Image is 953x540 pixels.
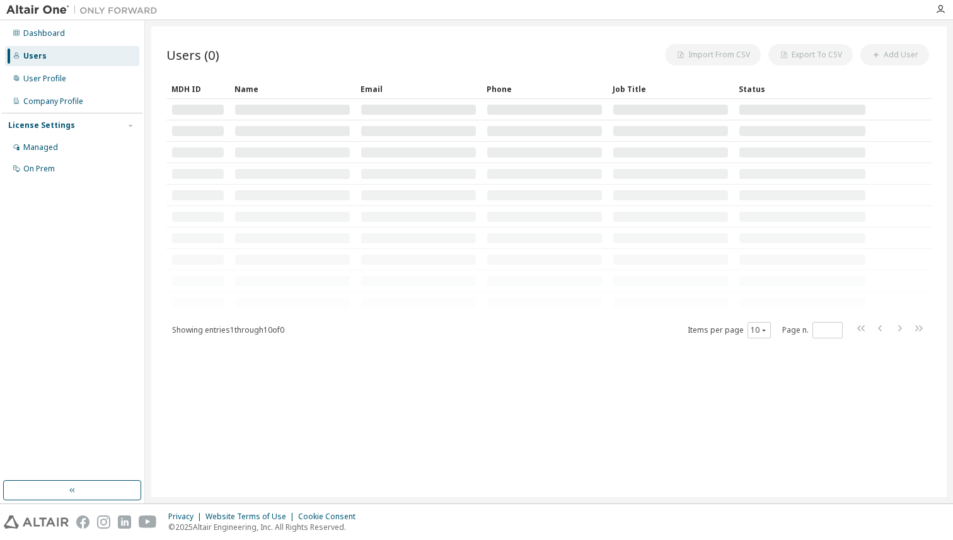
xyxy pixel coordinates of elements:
[172,325,284,335] span: Showing entries 1 through 10 of 0
[97,515,110,529] img: instagram.svg
[361,79,477,99] div: Email
[860,44,929,66] button: Add User
[8,120,75,130] div: License Settings
[298,512,363,522] div: Cookie Consent
[76,515,90,529] img: facebook.svg
[118,515,131,529] img: linkedin.svg
[205,512,298,522] div: Website Terms of Use
[171,79,224,99] div: MDH ID
[234,79,350,99] div: Name
[23,142,58,152] div: Managed
[139,515,157,529] img: youtube.svg
[688,322,771,338] span: Items per page
[665,44,761,66] button: Import From CSV
[768,44,853,66] button: Export To CSV
[166,46,219,64] span: Users (0)
[739,79,866,99] div: Status
[23,28,65,38] div: Dashboard
[487,79,603,99] div: Phone
[23,96,83,106] div: Company Profile
[23,51,47,61] div: Users
[6,4,164,16] img: Altair One
[168,522,363,532] p: © 2025 Altair Engineering, Inc. All Rights Reserved.
[4,515,69,529] img: altair_logo.svg
[23,74,66,84] div: User Profile
[168,512,205,522] div: Privacy
[23,164,55,174] div: On Prem
[782,322,843,338] span: Page n.
[613,79,729,99] div: Job Title
[751,325,768,335] button: 10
